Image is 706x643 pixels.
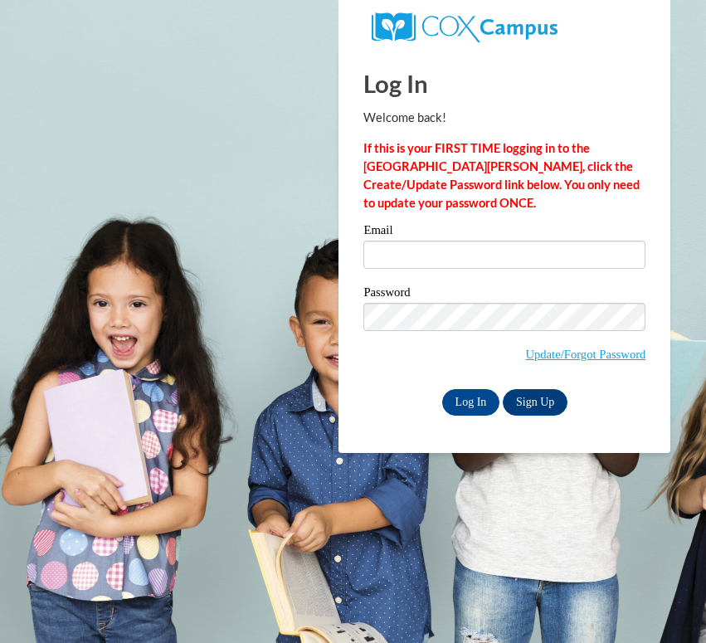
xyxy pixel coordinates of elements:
[363,286,645,303] label: Password
[372,19,557,33] a: COX Campus
[372,12,557,42] img: COX Campus
[363,109,645,127] p: Welcome back!
[503,389,567,416] a: Sign Up
[363,224,645,241] label: Email
[442,389,500,416] input: Log In
[363,66,645,100] h1: Log In
[363,141,640,210] strong: If this is your FIRST TIME logging in to the [GEOGRAPHIC_DATA][PERSON_NAME], click the Create/Upd...
[525,348,645,361] a: Update/Forgot Password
